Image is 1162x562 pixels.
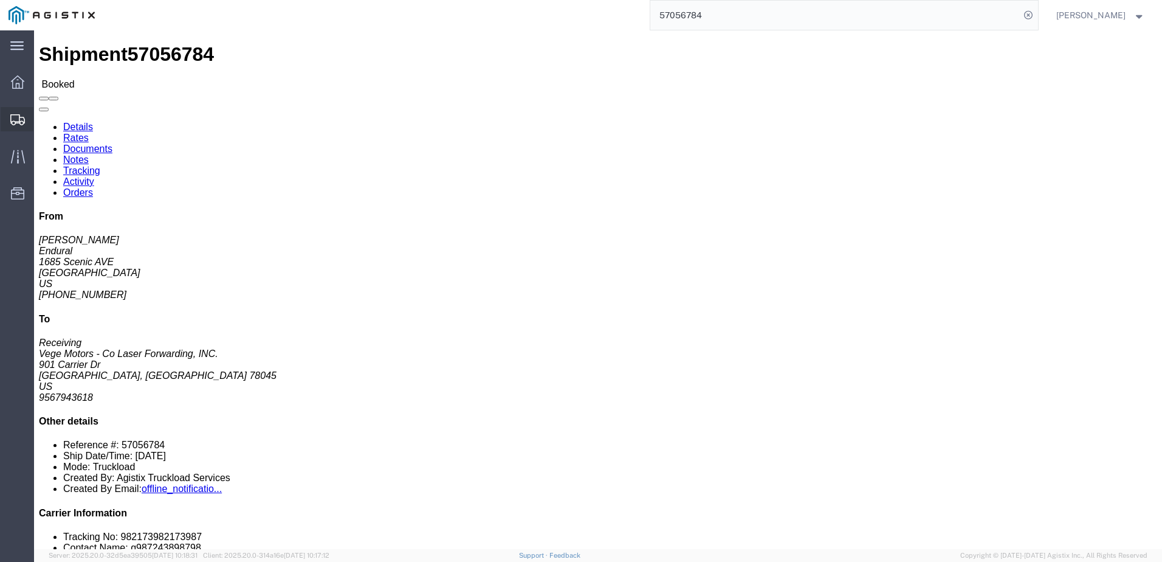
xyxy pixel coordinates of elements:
[34,30,1162,549] iframe: FS Legacy Container
[9,6,95,24] img: logo
[284,552,329,559] span: [DATE] 10:17:12
[1056,8,1146,23] button: [PERSON_NAME]
[49,552,198,559] span: Server: 2025.20.0-32d5ea39505
[519,552,549,559] a: Support
[650,1,1020,30] input: Search for shipment number, reference number
[203,552,329,559] span: Client: 2025.20.0-314a16e
[549,552,580,559] a: Feedback
[152,552,198,559] span: [DATE] 10:18:31
[1056,9,1126,22] span: Nathan Seeley
[960,550,1147,561] span: Copyright © [DATE]-[DATE] Agistix Inc., All Rights Reserved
